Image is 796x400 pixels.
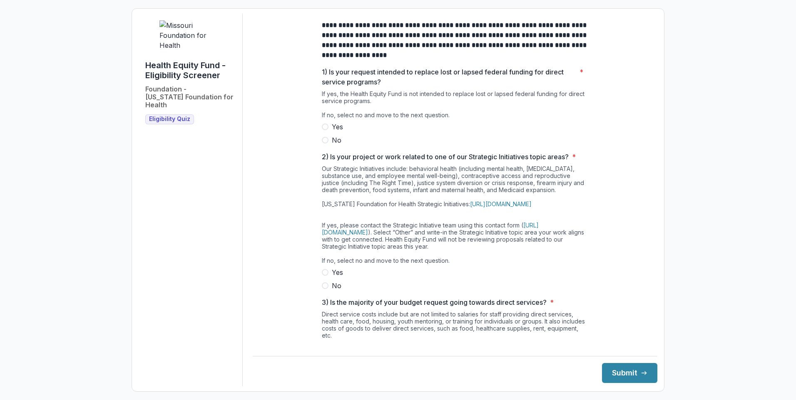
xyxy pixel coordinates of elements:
h1: Health Equity Fund - Eligibility Screener [145,60,236,80]
span: No [332,281,341,291]
img: Missouri Foundation for Health [159,20,222,50]
span: Yes [332,122,343,132]
p: 2) Is your project or work related to one of our Strategic Initiatives topic areas? [322,152,569,162]
span: Eligibility Quiz [149,116,190,123]
p: 1) Is your request intended to replace lost or lapsed federal funding for direct service programs? [322,67,576,87]
a: [URL][DOMAIN_NAME] [470,200,532,207]
div: If yes, the Health Equity Fund is not intended to replace lost or lapsed federal funding for dire... [322,90,588,122]
p: 3) Is the majority of your budget request going towards direct services? [322,297,547,307]
div: Direct service costs include but are not limited to salaries for staff providing direct services,... [322,311,588,385]
span: No [332,135,341,145]
a: [URL][DOMAIN_NAME] [322,222,539,236]
span: Yes [332,267,343,277]
div: Our Strategic Initiatives include: behavioral health (including mental health, [MEDICAL_DATA], su... [322,165,588,267]
h2: Foundation - [US_STATE] Foundation for Health [145,85,236,109]
button: Submit [602,363,657,383]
